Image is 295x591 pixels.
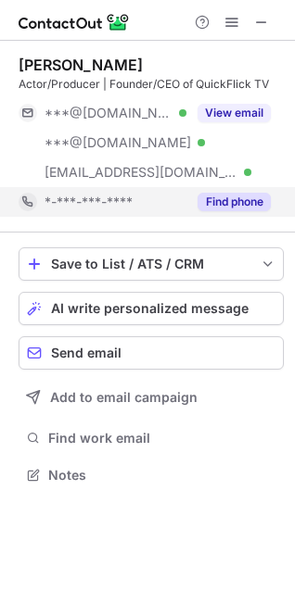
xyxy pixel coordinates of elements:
button: Find work email [19,425,284,451]
img: ContactOut v5.3.10 [19,11,130,33]
button: Send email [19,336,284,370]
span: [EMAIL_ADDRESS][DOMAIN_NAME] [45,164,237,181]
span: ***@[DOMAIN_NAME] [45,105,173,121]
button: Reveal Button [198,193,271,211]
button: Reveal Button [198,104,271,122]
div: Save to List / ATS / CRM [51,257,251,271]
span: Notes [48,467,276,484]
div: Actor/Producer | Founder/CEO of QuickFlick TV [19,76,284,93]
span: Find work email [48,430,276,446]
span: ***@[DOMAIN_NAME] [45,134,191,151]
span: Send email [51,346,122,360]
span: Add to email campaign [50,390,198,405]
button: AI write personalized message [19,292,284,325]
span: AI write personalized message [51,301,249,316]
button: save-profile-one-click [19,247,284,281]
button: Notes [19,462,284,488]
div: [PERSON_NAME] [19,56,143,74]
button: Add to email campaign [19,381,284,414]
